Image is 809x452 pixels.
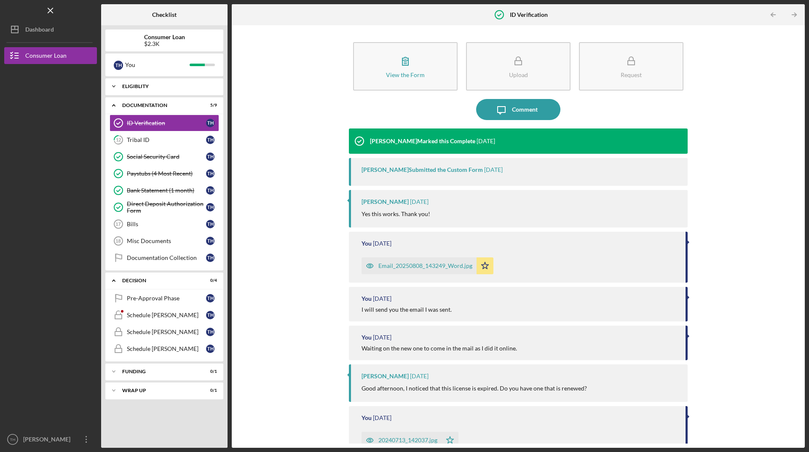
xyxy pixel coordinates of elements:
div: Pre-Approval Phase [127,295,206,302]
div: 5 / 9 [202,103,217,108]
b: Checklist [152,11,177,18]
div: 0 / 1 [202,388,217,393]
div: T H [206,345,214,353]
a: Documentation CollectionTH [110,249,219,266]
div: Wrap up [122,388,196,393]
div: T H [206,169,214,178]
b: Consumer Loan [144,34,185,40]
a: Paystubs (4 Most Recent)TH [110,165,219,182]
div: T H [206,237,214,245]
div: Documentation [122,103,196,108]
div: Tribal ID [127,136,206,143]
div: Direct Deposit Authorization Form [127,201,206,214]
time: 2025-08-08 19:34 [373,240,391,247]
div: Bills [127,221,206,227]
a: Pre-Approval PhaseTH [110,290,219,307]
div: $2.3K [144,40,185,47]
b: ID Verification [510,11,548,18]
div: Eligiblity [122,84,213,89]
div: 0 / 1 [202,369,217,374]
div: Decision [122,278,196,283]
div: I will send you the email I was sent. [362,306,452,313]
div: You [362,240,372,247]
div: Email_20250808_143249_Word.jpg [378,262,472,269]
button: Request [579,42,683,91]
a: Direct Deposit Authorization FormTH [110,199,219,216]
time: 2025-08-08 19:35 [477,138,495,144]
div: Schedule [PERSON_NAME] [127,312,206,318]
div: Paystubs (4 Most Recent) [127,170,206,177]
div: View the Form [386,72,425,78]
div: Schedule [PERSON_NAME] [127,345,206,352]
time: 2025-08-08 19:31 [373,334,391,341]
div: T H [206,136,214,144]
a: 17BillsTH [110,216,219,233]
div: T H [206,294,214,302]
time: 2025-08-08 19:35 [484,166,503,173]
tspan: 12 [116,137,121,143]
div: [PERSON_NAME] [362,373,409,380]
div: Documentation Collection [127,254,206,261]
div: T H [114,61,123,70]
div: Social Security Card [127,153,206,160]
div: Dashboard [25,21,54,40]
div: T H [206,220,214,228]
div: Upload [509,72,528,78]
a: 12Tribal IDTH [110,131,219,148]
a: Social Security CardTH [110,148,219,165]
a: Schedule [PERSON_NAME]TH [110,340,219,357]
a: ID VerificationTH [110,115,219,131]
div: T H [206,152,214,161]
div: [PERSON_NAME] Marked this Complete [370,138,475,144]
div: [PERSON_NAME] [21,431,76,450]
tspan: 18 [115,238,121,243]
a: Schedule [PERSON_NAME]TH [110,324,219,340]
button: 20240713_142037.jpg [362,432,458,449]
time: 2025-08-03 07:33 [373,415,391,421]
div: Request [621,72,642,78]
div: You [125,58,190,72]
button: Consumer Loan [4,47,97,64]
div: Bank Statement (1 month) [127,187,206,194]
div: Comment [512,99,538,120]
div: 0 / 4 [202,278,217,283]
div: [PERSON_NAME] Submitted the Custom Form [362,166,483,173]
p: Yes this works. Thank you! [362,209,430,219]
div: You [362,295,372,302]
div: ID Verification [127,120,206,126]
button: Comment [476,99,560,120]
div: Schedule [PERSON_NAME] [127,329,206,335]
p: Good afternoon, I noticed that this license is expired. Do you have one that is renewed? [362,384,587,393]
div: T H [206,186,214,195]
div: [PERSON_NAME] [362,198,409,205]
div: You [362,415,372,421]
tspan: 17 [115,222,121,227]
a: Bank Statement (1 month)TH [110,182,219,199]
div: You [362,334,372,341]
div: Consumer Loan [25,47,67,66]
button: Upload [466,42,571,91]
a: 18Misc DocumentsTH [110,233,219,249]
time: 2025-08-08 19:33 [373,295,391,302]
time: 2025-08-08 19:30 [410,373,429,380]
div: Misc Documents [127,238,206,244]
div: Funding [122,369,196,374]
button: TH[PERSON_NAME] [4,431,97,448]
div: T H [206,254,214,262]
button: Email_20250808_143249_Word.jpg [362,257,493,274]
a: Schedule [PERSON_NAME]TH [110,307,219,324]
time: 2025-08-08 19:35 [410,198,429,205]
div: T H [206,311,214,319]
div: 20240713_142037.jpg [378,437,437,444]
text: TH [10,437,16,442]
div: T H [206,328,214,336]
button: View the Form [353,42,458,91]
div: T H [206,203,214,211]
button: Dashboard [4,21,97,38]
div: Waiting on the new one to come in the mail as I did it online. [362,345,517,352]
div: T H [206,119,214,127]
